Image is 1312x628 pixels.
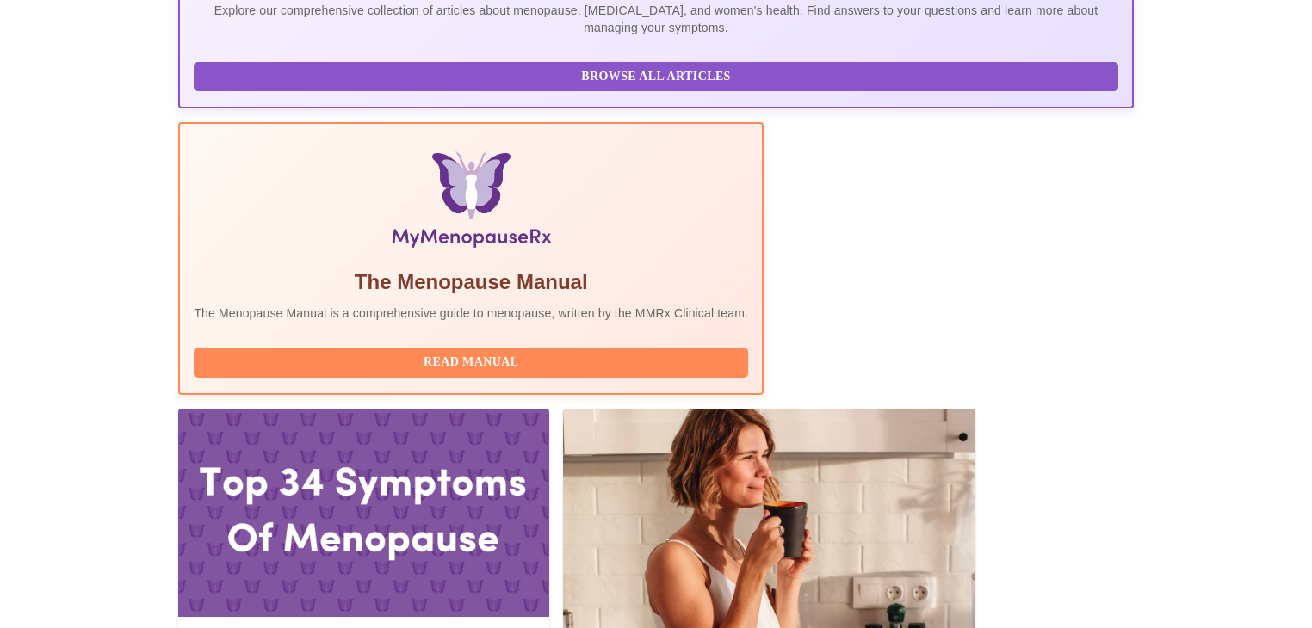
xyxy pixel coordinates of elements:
img: Menopause Manual [282,151,660,255]
button: Browse All Articles [194,62,1117,92]
span: Read Manual [211,352,731,373]
p: The Menopause Manual is a comprehensive guide to menopause, written by the MMRx Clinical team. [194,305,748,322]
span: Browse All Articles [211,66,1100,88]
p: Explore our comprehensive collection of articles about menopause, [MEDICAL_DATA], and women's hea... [194,2,1117,36]
a: Browse All Articles [194,68,1122,83]
button: Read Manual [194,348,748,378]
a: Read Manual [194,354,752,368]
h5: The Menopause Manual [194,268,748,296]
